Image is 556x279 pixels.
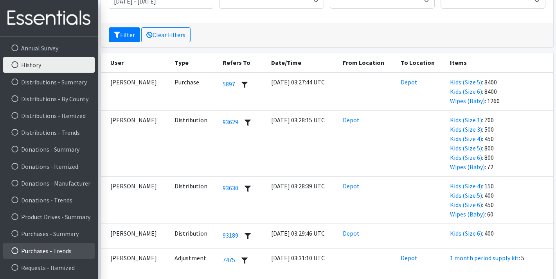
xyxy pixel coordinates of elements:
a: Distributions - By County [3,91,95,107]
a: Wipes (Baby) [450,163,485,171]
a: Clear Filters [141,27,191,42]
a: Annual Survey [3,40,95,56]
a: 7475 [223,256,235,264]
a: 93629 [223,118,238,126]
a: Distributions - Summary [3,74,95,90]
a: Requests - Itemized [3,260,95,275]
td: [PERSON_NAME] [101,72,170,111]
a: 5897 [223,80,235,88]
a: Distributions - Trends [3,125,95,140]
td: Internal Event ID: 69053 [170,248,218,273]
a: Kids (Size 6) [450,88,482,95]
th: User [101,53,170,72]
a: Product Drives - Summary [3,209,95,225]
a: Wipes (Baby) [450,210,485,218]
a: Donations - Manufacturer [3,175,95,191]
th: Refers To [218,53,266,72]
a: Kids (Size 6) [450,229,482,237]
th: To Location [396,53,445,72]
td: [DATE] 03:31:10 UTC [266,248,338,273]
a: Kids (Size 1) [450,116,482,124]
td: [PERSON_NAME] [101,248,170,273]
a: 93630 [223,184,238,192]
a: Kids (Size 5) [450,78,482,86]
a: Depot [401,78,417,86]
a: Donations - Trends [3,192,95,208]
a: Distributions - Itemized [3,108,95,123]
a: Kids (Size 5) [450,144,482,152]
a: Depot [343,229,360,237]
td: Internal Event ID: 69051 [170,224,218,248]
th: Type [170,53,218,72]
td: [PERSON_NAME] [101,176,170,224]
a: History [3,57,95,73]
th: Items [445,53,553,72]
a: Depot [343,116,360,124]
a: 93189 [223,231,238,239]
td: [DATE] 03:29:46 UTC [266,224,338,248]
td: : 400 [445,224,553,248]
a: Kids (Size 4) [450,182,482,190]
td: : 150 : 400 : 450 : 60 [445,176,553,224]
a: Kids (Size 6) [450,154,482,161]
a: Purchases - Summary [3,226,95,241]
td: Internal Event ID: 69048 [170,72,218,111]
a: Kids (Size 6) [450,201,482,209]
button: Filter [109,27,140,42]
a: Kids (Size 5) [450,191,482,199]
td: [DATE] 03:27:44 UTC [266,72,338,111]
a: Kids (Size 3) [450,125,482,133]
td: Internal Event ID: 69050 [170,176,218,224]
a: Kids (Size 4) [450,135,482,143]
a: Purchases - Trends [3,243,95,259]
a: Donations - Summary [3,141,95,157]
td: [PERSON_NAME] [101,110,170,176]
a: Depot [343,182,360,190]
td: [PERSON_NAME] [101,224,170,248]
td: : 700 : 500 : 450 : 800 : 800 : 72 [445,110,553,176]
a: Depot [401,254,417,262]
td: [DATE] 03:28:15 UTC [266,110,338,176]
a: Wipes (Baby) [450,97,485,105]
th: From Location [338,53,396,72]
th: Date/Time [266,53,338,72]
td: : 5 [445,248,553,273]
td: [DATE] 03:28:39 UTC [266,176,338,224]
a: 1 month period supply kit [450,254,519,262]
a: Donations - Itemized [3,159,95,174]
td: : 8400 : 8400 : 1260 [445,72,553,111]
img: HumanEssentials [3,5,95,31]
td: Internal Event ID: 69049 [170,110,218,176]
